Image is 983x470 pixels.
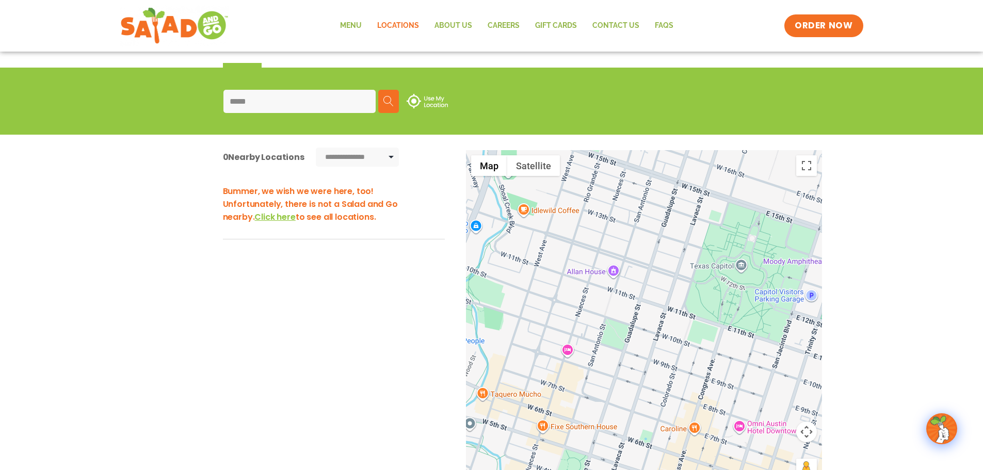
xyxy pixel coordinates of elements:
a: Locations [369,14,427,38]
img: wpChatIcon [927,414,956,443]
button: Map camera controls [796,422,817,442]
button: Toggle fullscreen view [796,155,817,176]
h3: Bummer, we wish we were here, too! Unfortunately, there is not a Salad and Go nearby. to see all ... [223,185,445,223]
a: ORDER NOW [784,14,863,37]
img: search.svg [383,96,394,106]
div: Nearby Locations [223,151,304,164]
span: 0 [223,151,229,163]
span: Click here [254,211,295,223]
button: Show street map [471,155,507,176]
a: Contact Us [585,14,647,38]
a: FAQs [647,14,681,38]
a: Menu [332,14,369,38]
img: use-location.svg [407,94,448,108]
nav: Menu [332,14,681,38]
img: new-SAG-logo-768×292 [120,5,229,46]
span: ORDER NOW [795,20,852,32]
a: Careers [480,14,527,38]
a: GIFT CARDS [527,14,585,38]
button: Show satellite imagery [507,155,560,176]
a: About Us [427,14,480,38]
